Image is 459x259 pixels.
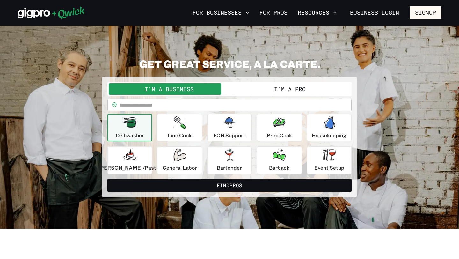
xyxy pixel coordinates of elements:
button: FOH Support [207,114,252,141]
p: Bartender [217,164,242,172]
button: Line Cook [157,114,202,141]
a: For Pros [257,7,290,18]
button: Bartender [207,146,252,174]
p: General Labor [163,164,197,172]
button: [PERSON_NAME]/Pastry [107,146,152,174]
p: Event Setup [314,164,344,172]
h2: GET GREAT SERVICE, A LA CARTE. [102,57,357,70]
button: Signup [410,6,441,19]
p: [PERSON_NAME]/Pastry [98,164,161,172]
p: Barback [269,164,289,172]
button: Barback [257,146,302,174]
p: Line Cook [168,131,192,139]
p: FOH Support [214,131,245,139]
button: Resources [295,7,339,18]
button: General Labor [157,146,202,174]
button: I'm a Pro [229,83,350,95]
p: Prep Cook [267,131,292,139]
p: Dishwasher [116,131,144,139]
button: I'm a Business [109,83,229,95]
button: Housekeeping [307,114,352,141]
button: Event Setup [307,146,352,174]
button: FindPros [107,179,352,192]
button: Prep Cook [257,114,302,141]
button: Dishwasher [107,114,152,141]
p: Housekeeping [312,131,346,139]
button: For Businesses [190,7,252,18]
a: Business Login [345,6,404,19]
